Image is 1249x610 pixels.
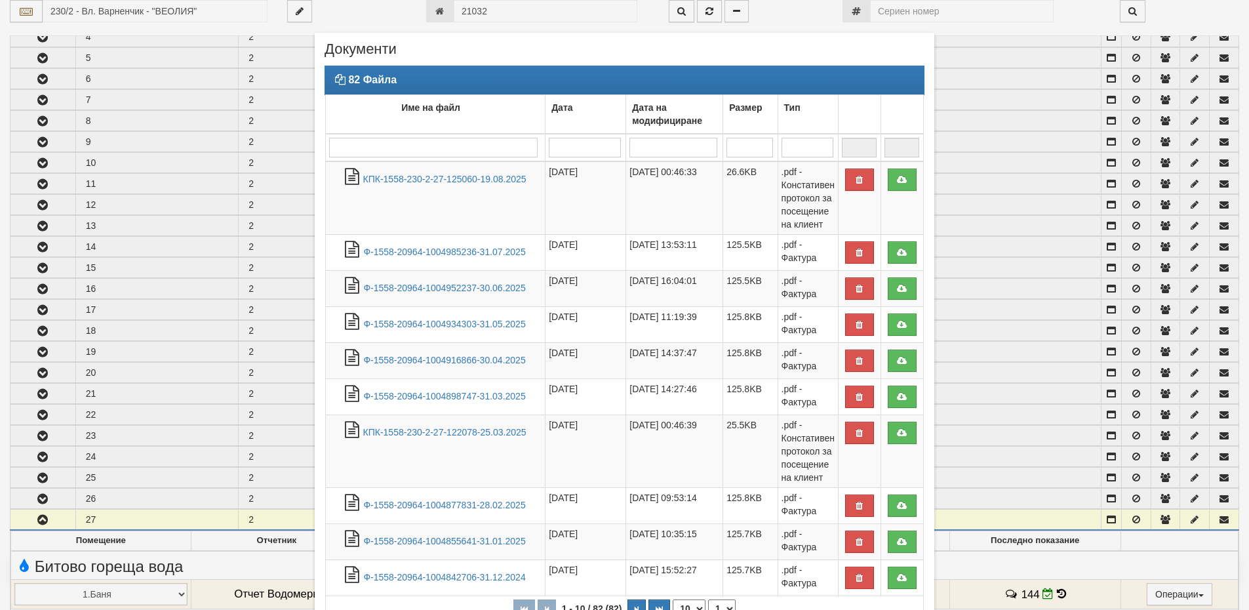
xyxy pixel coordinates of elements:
[723,415,778,487] td: 25.5KB
[626,161,723,235] td: [DATE] 00:46:33
[326,378,924,415] tr: Ф-1558-20964-1004898747-31.03.2025.pdf - Фактура
[778,306,838,342] td: .pdf - Фактура
[626,234,723,270] td: [DATE] 13:53:11
[545,559,626,596] td: [DATE]
[363,427,526,437] a: КПК-1558-230-2-27-122078-25.03.2025
[363,391,525,401] a: Ф-1558-20964-1004898747-31.03.2025
[326,415,924,487] tr: КПК-1558-230-2-27-122078-25.03.2025.pdf - Констативен протокол за посещение на клиент
[326,523,924,559] tr: Ф-1558-20964-1004855641-31.01.2025.pdf - Фактура
[326,487,924,523] tr: Ф-1558-20964-1004877831-28.02.2025.pdf - Фактура
[626,306,723,342] td: [DATE] 11:19:39
[881,94,923,134] td: : No sort applied, activate to apply an ascending sort
[778,559,838,596] td: .pdf - Фактура
[778,342,838,378] td: .pdf - Фактура
[363,536,525,546] a: Ф-1558-20964-1004855641-31.01.2025
[363,247,525,257] a: Ф-1558-20964-1004985236-31.07.2025
[723,342,778,378] td: 125.8KB
[326,342,924,378] tr: Ф-1558-20964-1004916866-30.04.2025.pdf - Фактура
[551,102,572,113] b: Дата
[326,161,924,235] tr: КПК-1558-230-2-27-125060-19.08.2025.pdf - Констативен протокол за посещение на клиент
[838,94,881,134] td: : No sort applied, activate to apply an ascending sort
[778,378,838,415] td: .pdf - Фактура
[778,523,838,559] td: .pdf - Фактура
[363,355,525,365] a: Ф-1558-20964-1004916866-30.04.2025
[723,523,778,559] td: 125.7KB
[729,102,762,113] b: Размер
[545,161,626,235] td: [DATE]
[325,43,397,66] span: Документи
[545,306,626,342] td: [DATE]
[545,342,626,378] td: [DATE]
[626,523,723,559] td: [DATE] 10:35:15
[723,559,778,596] td: 125.7KB
[626,559,723,596] td: [DATE] 15:52:27
[778,161,838,235] td: .pdf - Констативен протокол за посещение на клиент
[723,234,778,270] td: 125.5KB
[326,270,924,306] tr: Ф-1558-20964-1004952237-30.06.2025.pdf - Фактура
[363,500,525,510] a: Ф-1558-20964-1004877831-28.02.2025
[545,415,626,487] td: [DATE]
[545,378,626,415] td: [DATE]
[545,487,626,523] td: [DATE]
[401,102,460,113] b: Име на файл
[326,234,924,270] tr: Ф-1558-20964-1004985236-31.07.2025.pdf - Фактура
[363,283,525,293] a: Ф-1558-20964-1004952237-30.06.2025
[723,306,778,342] td: 125.8KB
[545,234,626,270] td: [DATE]
[723,270,778,306] td: 125.5KB
[626,415,723,487] td: [DATE] 00:46:39
[326,559,924,596] tr: Ф-1558-20964-1004842706-31.12.2024.pdf - Фактура
[626,94,723,134] td: Дата на модифициране: No sort applied, activate to apply an ascending sort
[326,306,924,342] tr: Ф-1558-20964-1004934303-31.05.2025.pdf - Фактура
[626,487,723,523] td: [DATE] 09:53:14
[348,74,397,85] strong: 82 Файла
[632,102,702,126] b: Дата на модифициране
[626,342,723,378] td: [DATE] 14:37:47
[778,270,838,306] td: .pdf - Фактура
[363,174,526,184] a: КПК-1558-230-2-27-125060-19.08.2025
[363,319,525,329] a: Ф-1558-20964-1004934303-31.05.2025
[723,94,778,134] td: Размер: No sort applied, activate to apply an ascending sort
[545,523,626,559] td: [DATE]
[626,270,723,306] td: [DATE] 16:04:01
[326,94,545,134] td: Име на файл: No sort applied, activate to apply an ascending sort
[723,487,778,523] td: 125.8KB
[723,378,778,415] td: 125.8KB
[545,94,626,134] td: Дата: No sort applied, activate to apply an ascending sort
[778,234,838,270] td: .pdf - Фактура
[545,270,626,306] td: [DATE]
[778,94,838,134] td: Тип: No sort applied, activate to apply an ascending sort
[784,102,801,113] b: Тип
[778,415,838,487] td: .pdf - Констативен протокол за посещение на клиент
[778,487,838,523] td: .pdf - Фактура
[363,572,525,582] a: Ф-1558-20964-1004842706-31.12.2024
[626,378,723,415] td: [DATE] 14:27:46
[723,161,778,235] td: 26.6KB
